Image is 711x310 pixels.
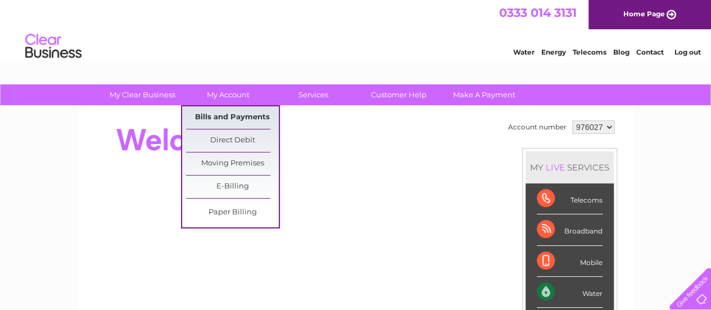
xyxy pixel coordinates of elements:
[537,183,603,214] div: Telecoms
[499,6,577,20] a: 0333 014 3131
[186,129,279,152] a: Direct Debit
[541,48,566,56] a: Energy
[438,84,531,105] a: Make A Payment
[544,162,567,173] div: LIVE
[352,84,445,105] a: Customer Help
[613,48,630,56] a: Blog
[513,48,535,56] a: Water
[96,84,189,105] a: My Clear Business
[90,6,622,55] div: Clear Business is a trading name of Verastar Limited (registered in [GEOGRAPHIC_DATA] No. 3667643...
[636,48,664,56] a: Contact
[674,48,700,56] a: Log out
[537,214,603,245] div: Broadband
[25,29,82,64] img: logo.png
[526,151,614,183] div: MY SERVICES
[537,246,603,277] div: Mobile
[186,152,279,175] a: Moving Premises
[537,277,603,308] div: Water
[186,201,279,224] a: Paper Billing
[182,84,274,105] a: My Account
[186,176,279,198] a: E-Billing
[573,48,606,56] a: Telecoms
[186,106,279,129] a: Bills and Payments
[267,84,360,105] a: Services
[505,118,569,137] td: Account number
